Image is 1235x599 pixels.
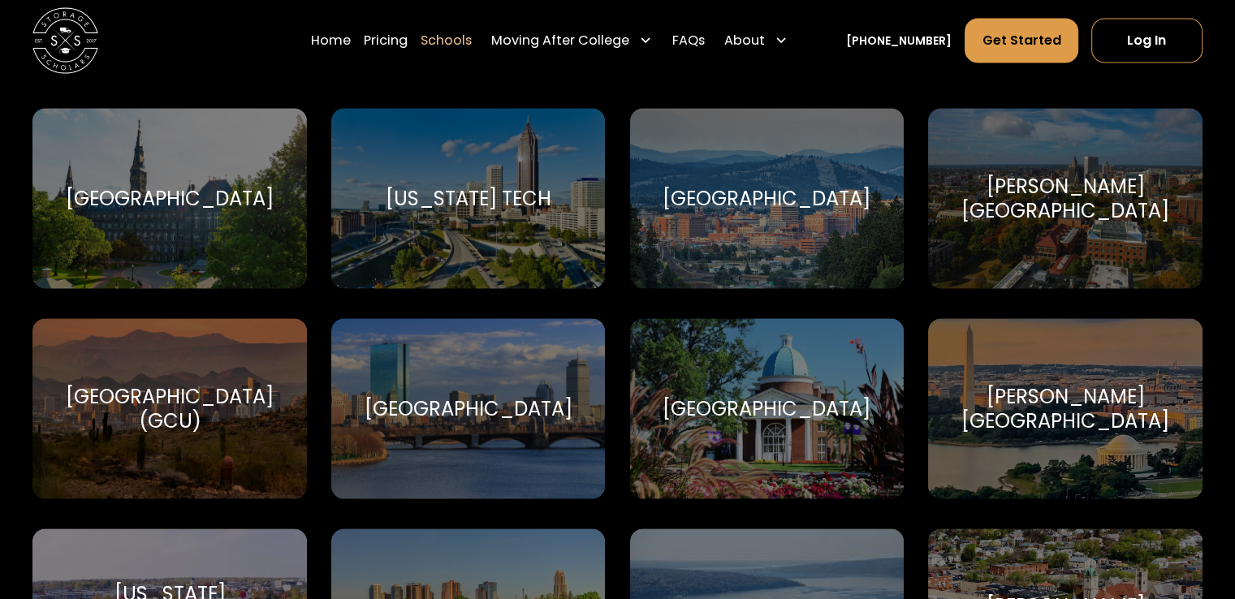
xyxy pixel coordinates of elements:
a: Go to selected school [928,109,1202,289]
a: Get Started [965,19,1077,62]
a: Pricing [364,18,408,63]
div: [US_STATE] Tech [386,187,551,211]
div: [GEOGRAPHIC_DATA] (GCU) [52,385,287,433]
a: Go to selected school [928,319,1202,499]
a: Go to selected school [32,319,306,499]
a: Go to selected school [630,109,904,289]
a: Log In [1091,19,1203,62]
div: [GEOGRAPHIC_DATA] [663,187,870,211]
a: Go to selected school [331,319,605,499]
div: [GEOGRAPHIC_DATA] [663,397,870,421]
div: [GEOGRAPHIC_DATA] [365,397,572,421]
img: Storage Scholars main logo [32,8,98,74]
div: [PERSON_NAME][GEOGRAPHIC_DATA] [948,385,1182,433]
a: Go to selected school [32,109,306,289]
a: Go to selected school [331,109,605,289]
a: [PHONE_NUMBER] [846,32,952,50]
a: Home [311,18,351,63]
div: About [724,31,765,50]
a: FAQs [671,18,704,63]
a: Schools [421,18,472,63]
div: [GEOGRAPHIC_DATA] [66,187,274,211]
div: Moving After College [485,18,659,63]
div: Moving After College [491,31,629,50]
div: About [718,18,794,63]
div: [PERSON_NAME][GEOGRAPHIC_DATA] [948,175,1182,223]
a: Go to selected school [630,319,904,499]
